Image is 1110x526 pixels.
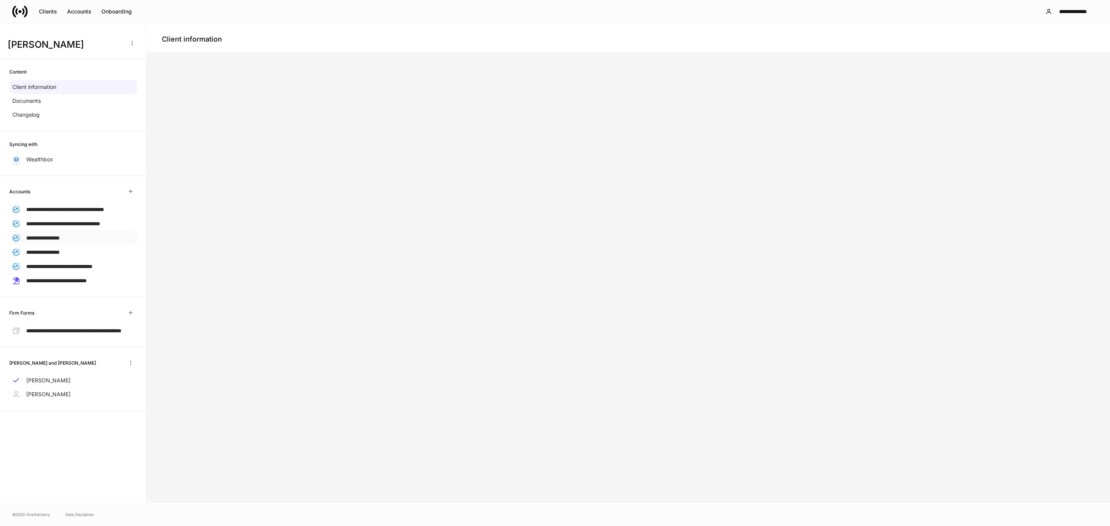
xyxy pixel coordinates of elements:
p: Wealthbox [26,156,53,163]
a: Data Disclaimer [66,511,94,518]
div: Clients [39,8,57,15]
h6: Accounts [9,188,30,195]
p: Changelog [12,111,40,119]
p: [PERSON_NAME] [26,390,71,398]
h6: Syncing with [9,141,37,148]
a: [PERSON_NAME] [9,387,137,401]
h4: Client information [162,35,222,44]
button: Accounts [62,5,96,18]
p: Documents [12,97,41,105]
p: Client information [12,83,56,91]
a: Wealthbox [9,152,137,166]
div: Onboarding [101,8,132,15]
div: Accounts [67,8,91,15]
a: Documents [9,94,137,108]
h6: Firm Forms [9,309,34,317]
p: [PERSON_NAME] [26,377,71,384]
h6: Content [9,68,27,75]
a: [PERSON_NAME] [9,374,137,387]
a: Changelog [9,108,137,122]
h6: [PERSON_NAME] and [PERSON_NAME] [9,359,96,367]
button: Clients [34,5,62,18]
span: © 2025 OneAdvisory [12,511,50,518]
h3: [PERSON_NAME] [8,39,123,51]
a: Client information [9,80,137,94]
button: Onboarding [96,5,137,18]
